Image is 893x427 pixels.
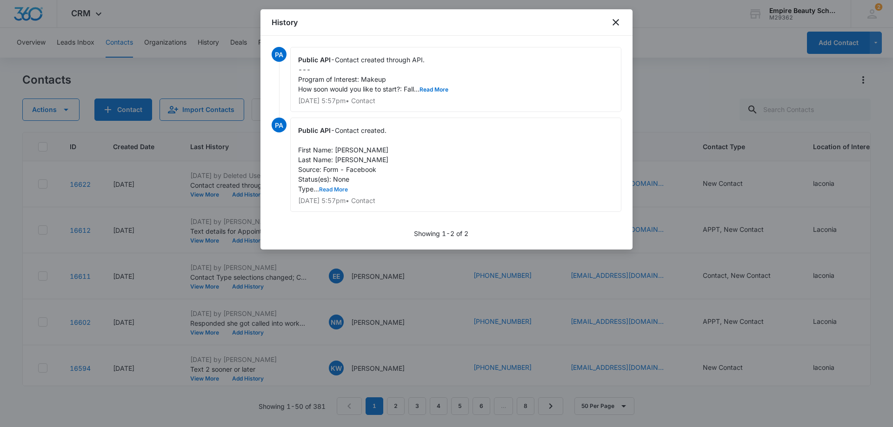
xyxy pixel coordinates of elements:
span: Contact created through API. --- Program of Interest: Makeup How soon would you like to start?: F... [298,56,448,93]
button: Read More [420,87,448,92]
p: [DATE] 5:57pm • Contact [298,98,613,104]
span: Public API [298,56,331,64]
span: Public API [298,126,331,134]
button: close [610,17,621,28]
div: - [290,118,621,212]
button: Read More [319,187,348,192]
p: Showing 1-2 of 2 [414,229,468,238]
span: Contact created. First Name: [PERSON_NAME] Last Name: [PERSON_NAME] Source: Form - Facebook Statu... [298,126,388,193]
h1: History [272,17,298,28]
span: PA [272,118,287,132]
span: PA [272,47,287,62]
div: - [290,47,621,112]
p: [DATE] 5:57pm • Contact [298,197,613,204]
